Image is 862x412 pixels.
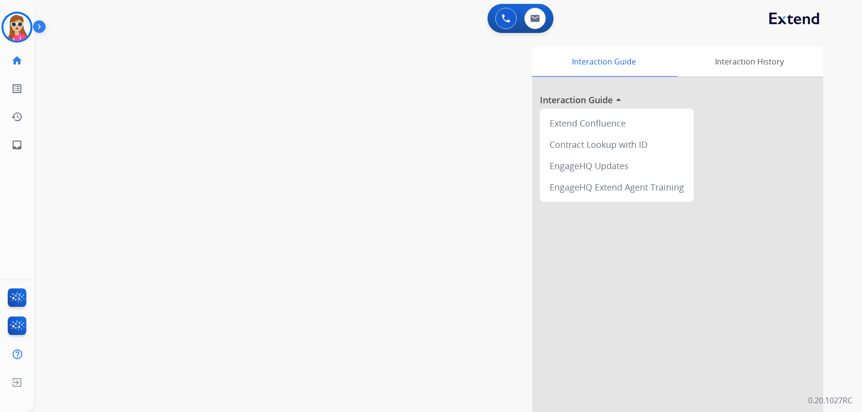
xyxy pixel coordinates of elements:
div: EngageHQ Extend Agent Training [544,176,690,198]
mat-icon: list_alt [11,83,23,95]
div: Extend Confluence [544,112,690,134]
div: Contract Lookup with ID [544,134,690,155]
mat-icon: inbox [11,139,23,151]
p: 0.20.1027RC [808,395,852,406]
mat-icon: home [11,55,23,66]
mat-icon: history [11,111,23,123]
div: EngageHQ Updates [544,155,690,176]
div: Interaction Guide [532,47,675,77]
img: avatar [3,14,31,41]
div: Interaction History [675,47,823,77]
